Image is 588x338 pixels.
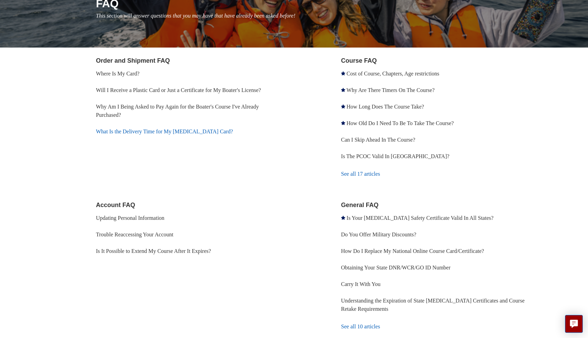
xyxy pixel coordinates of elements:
svg: Promoted article [341,71,345,75]
a: Is The PCOC Valid In [GEOGRAPHIC_DATA]? [341,153,449,159]
a: Do You Offer Military Discounts? [341,232,416,237]
a: General FAQ [341,202,379,208]
a: Is It Possible to Extend My Course After It Expires? [96,248,211,254]
a: Updating Personal Information [96,215,164,221]
a: What Is the Delivery Time for My [MEDICAL_DATA] Card? [96,129,233,134]
a: See all 17 articles [341,165,542,183]
a: Will I Receive a Plastic Card or Just a Certificate for My Boater's License? [96,87,261,93]
a: Trouble Reaccessing Your Account [96,232,173,237]
a: Understanding the Expiration of State [MEDICAL_DATA] Certificates and Course Retake Requirements [341,298,525,312]
a: Order and Shipment FAQ [96,57,170,64]
a: Obtaining Your State DNR/WCR/GO ID Number [341,265,450,270]
a: How Do I Replace My National Online Course Card/Certificate? [341,248,484,254]
a: Why Am I Being Asked to Pay Again for the Boater's Course I've Already Purchased? [96,104,259,118]
svg: Promoted article [341,216,345,220]
a: Course FAQ [341,57,377,64]
a: Where Is My Card? [96,71,140,76]
svg: Promoted article [341,88,345,92]
a: See all 10 articles [341,317,542,336]
a: Is Your [MEDICAL_DATA] Safety Certificate Valid In All States? [347,215,493,221]
a: How Old Do I Need To Be To Take The Course? [347,120,454,126]
button: Live chat [565,315,583,333]
a: Cost of Course, Chapters, Age restrictions [347,71,439,76]
a: Carry It With You [341,281,381,287]
svg: Promoted article [341,104,345,109]
p: This section will answer questions that you may have that have already been asked before! [96,12,542,20]
svg: Promoted article [341,121,345,125]
a: Account FAQ [96,202,135,208]
a: Why Are There Timers On The Course? [347,87,435,93]
a: Can I Skip Ahead In The Course? [341,137,415,143]
a: How Long Does The Course Take? [347,104,424,110]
